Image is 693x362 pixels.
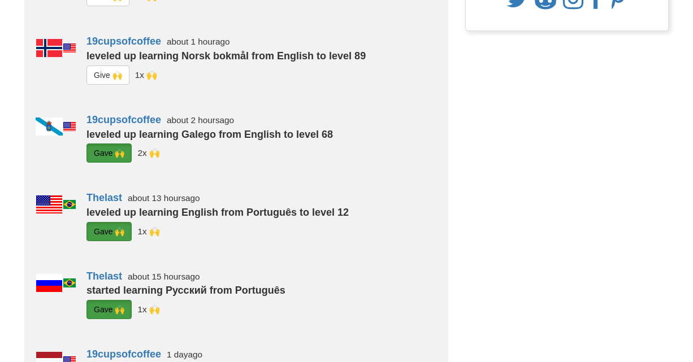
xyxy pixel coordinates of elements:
[86,222,132,241] button: Gave 🙌
[86,300,132,319] button: Gave 🙌
[86,143,132,163] button: Gave 🙌
[135,70,157,80] small: JioMc
[128,193,200,203] small: about 13 hours ago
[86,271,122,282] a: Thelast
[137,148,159,158] small: Marcos<br />JioMc
[128,272,200,281] small: about 15 hours ago
[86,192,122,203] a: Thelast
[86,114,161,125] a: 19cupsofcoffee
[86,50,366,62] strong: leveled up learning Norsk bokmål from English to level 89
[167,37,229,46] small: about 1 hour ago
[167,350,202,359] small: 1 day ago
[86,36,161,47] a: 19cupsofcoffee
[86,66,129,85] button: Give 🙌
[167,115,234,125] small: about 2 hours ago
[86,207,349,218] strong: leveled up learning English from Português to level 12
[86,285,285,296] strong: started learning Русский from Português
[137,226,159,235] small: Marcos
[137,304,159,314] small: Marcos
[86,348,161,360] a: 19cupsofcoffee
[86,129,333,140] strong: leveled up learning Galego from English to level 68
